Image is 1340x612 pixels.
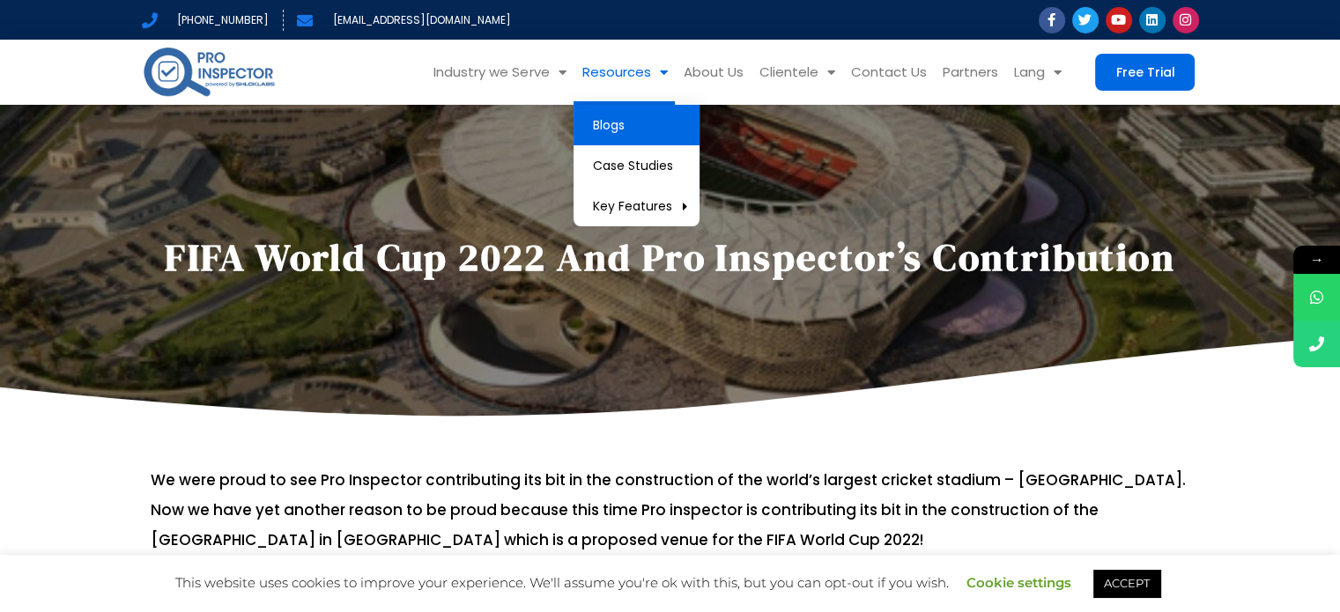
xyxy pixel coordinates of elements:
a: Resources [574,40,675,105]
a: About Us [675,40,751,105]
a: Cookie settings [966,574,1071,591]
a: Industry we Serve [426,40,574,105]
span: → [1293,246,1340,274]
a: Blogs [574,105,700,145]
span: This website uses cookies to improve your experience. We'll assume you're ok with this, but you c... [175,574,1165,591]
a: Free Trial [1095,54,1195,91]
span: [PHONE_NUMBER] [173,10,269,31]
a: Case Studies [574,145,700,186]
ul: Resources [574,105,700,226]
a: [EMAIL_ADDRESS][DOMAIN_NAME] [297,10,511,31]
a: Contact Us [842,40,934,105]
h1: FIFA World Cup 2022 and Pro Inspector’s Contribution [151,225,1190,289]
a: Key Features [574,186,700,226]
span: Free Trial [1115,66,1174,78]
a: Lang [1005,40,1069,105]
img: pro-inspector-logo [142,44,277,100]
span: [EMAIL_ADDRESS][DOMAIN_NAME] [329,10,511,31]
a: Clientele [751,40,842,105]
nav: Menu [304,40,1069,105]
a: ACCEPT [1093,570,1160,597]
a: Partners [934,40,1005,105]
p: We were proud to see Pro Inspector contributing its bit in the construction of the world’s larges... [151,465,1190,555]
